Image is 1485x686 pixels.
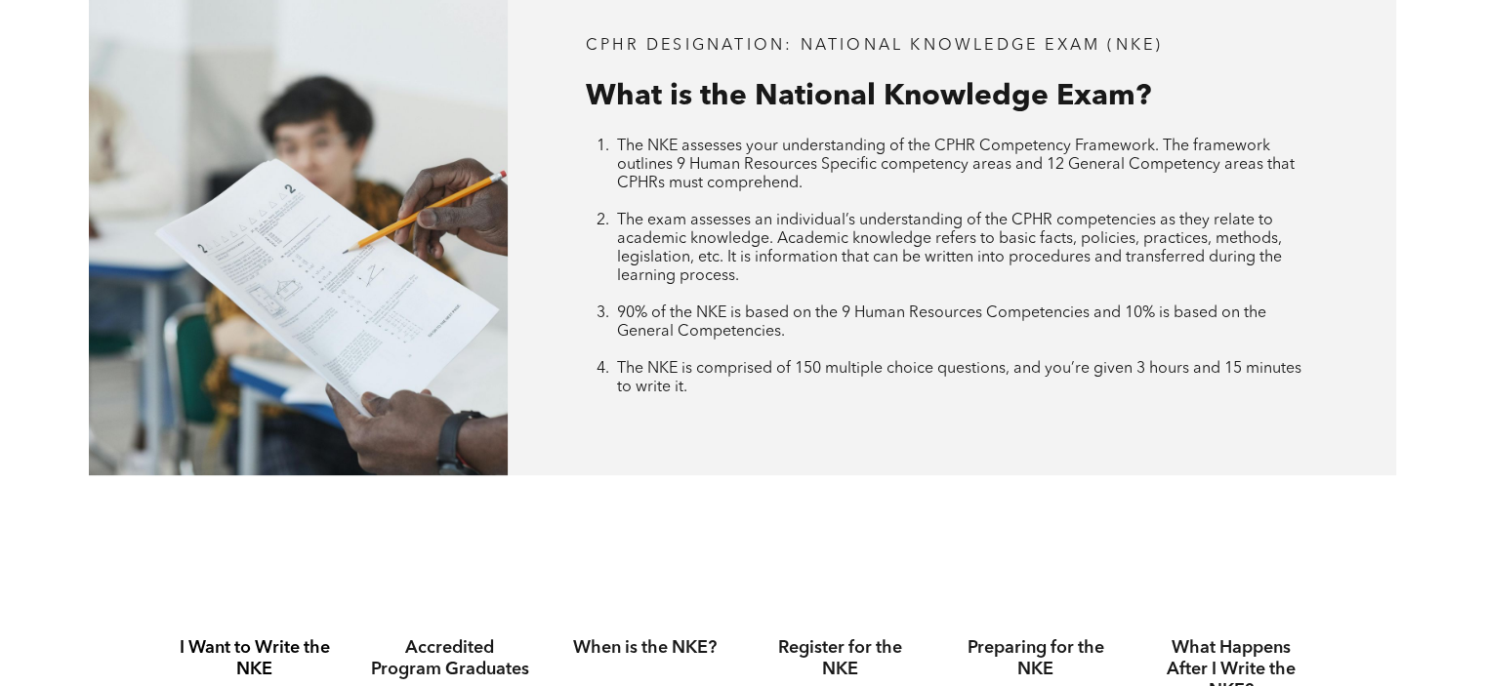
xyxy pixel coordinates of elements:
[175,637,335,680] h4: I Want to Write the NKE
[586,38,1163,54] span: CPHR DESIGNATION: National Knowledge Exam (NKE)
[586,82,1151,111] span: What is the National Knowledge Exam?
[565,637,725,659] h4: When is the NKE?
[617,361,1301,395] span: The NKE is comprised of 150 multiple choice questions, and you’re given 3 hours and 15 minutes to...
[617,139,1295,191] span: The NKE assesses your understanding of the CPHR Competency Framework. The framework outlines 9 Hu...
[761,637,921,680] h4: Register for the NKE
[956,637,1116,680] h4: Preparing for the NKE
[617,305,1266,340] span: 90% of the NKE is based on the 9 Human Resources Competencies and 10% is based on the General Com...
[617,213,1282,284] span: The exam assesses an individual’s understanding of the CPHR competencies as they relate to academ...
[370,637,530,680] h4: Accredited Program Graduates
